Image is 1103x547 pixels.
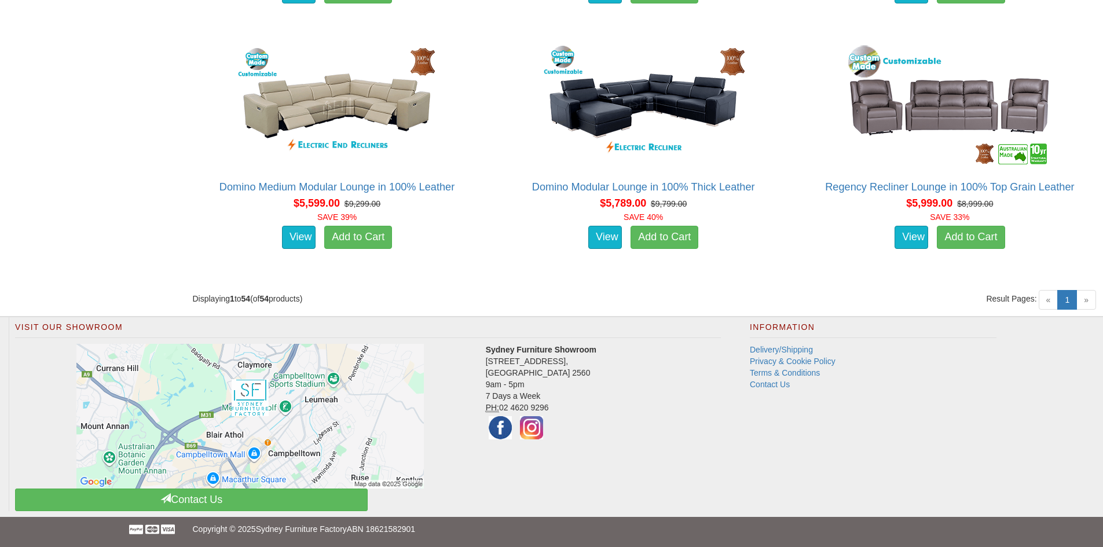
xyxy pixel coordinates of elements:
[294,197,340,209] span: $5,599.00
[76,344,424,489] img: Click to activate map
[24,344,477,489] a: Click to activate map
[192,517,910,541] p: Copyright © 2025 ABN 18621582901
[1076,290,1096,310] span: »
[317,212,357,222] font: SAVE 39%
[750,380,790,389] a: Contact Us
[241,294,251,303] strong: 54
[986,293,1036,304] span: Result Pages:
[750,345,813,354] a: Delivery/Shipping
[624,212,663,222] font: SAVE 40%
[15,489,368,511] a: Contact Us
[750,323,996,338] h2: Information
[539,42,747,170] img: Domino Modular Lounge in 100% Thick Leather
[184,293,643,304] div: Displaying to (of products)
[259,294,269,303] strong: 54
[230,294,234,303] strong: 1
[631,226,698,249] a: Add to Cart
[324,226,392,249] a: Add to Cart
[486,413,515,442] img: Facebook
[15,323,721,338] h2: Visit Our Showroom
[588,226,622,249] a: View
[750,368,820,377] a: Terms & Conditions
[233,42,441,170] img: Domino Medium Modular Lounge in 100% Leather
[895,226,928,249] a: View
[750,357,836,366] a: Privacy & Cookie Policy
[1039,290,1058,310] span: «
[256,524,347,534] a: Sydney Furniture Factory
[282,226,316,249] a: View
[517,413,546,442] img: Instagram
[345,199,380,208] del: $9,299.00
[486,345,596,354] strong: Sydney Furniture Showroom
[825,181,1074,193] a: Regency Recliner Lounge in 100% Top Grain Leather
[651,199,687,208] del: $9,799.00
[1057,290,1077,310] a: 1
[957,199,993,208] del: $8,999.00
[486,403,499,413] abbr: Phone
[906,197,952,209] span: $5,999.00
[937,226,1005,249] a: Add to Cart
[930,212,969,222] font: SAVE 33%
[600,197,646,209] span: $5,789.00
[532,181,755,193] a: Domino Modular Lounge in 100% Thick Leather
[219,181,455,193] a: Domino Medium Modular Lounge in 100% Leather
[845,42,1054,170] img: Regency Recliner Lounge in 100% Top Grain Leather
